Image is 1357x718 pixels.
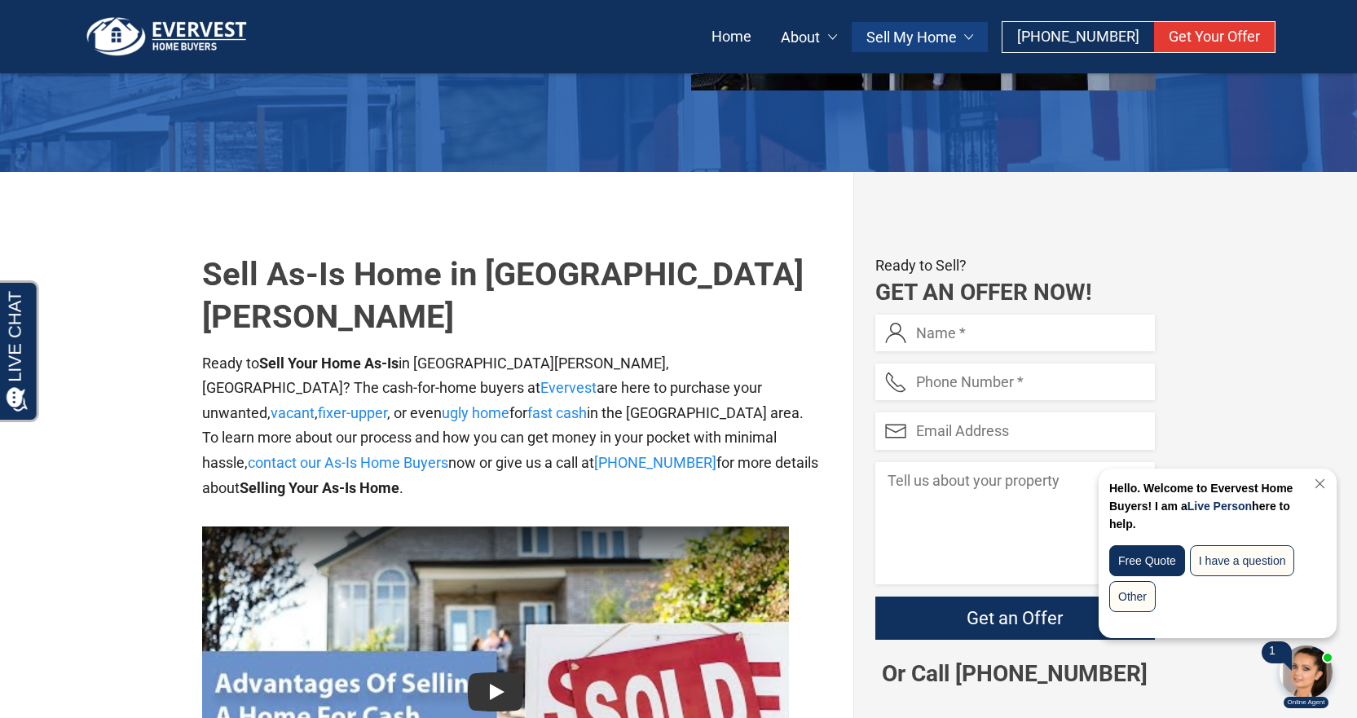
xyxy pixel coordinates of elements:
b: Selling Your As-Is Home [240,479,399,496]
input: Phone Number * [875,363,1155,400]
a: ugly home [442,404,509,421]
img: logo.png [82,16,253,57]
input: Get an Offer [875,597,1155,640]
span: [PHONE_NUMBER] [1017,28,1139,45]
input: Name * [875,315,1155,351]
a: fixer-upper [318,404,387,421]
a: [PHONE_NUMBER] [1002,22,1154,52]
p: Or Call [PHONE_NUMBER] [875,659,1155,689]
a: Sell My Home [852,22,989,52]
p: Ready to in [GEOGRAPHIC_DATA][PERSON_NAME], [GEOGRAPHIC_DATA]? The cash-for-home buyers at are he... [202,351,818,501]
a: Get Your Offer [1154,22,1275,52]
a: Evervest [540,379,597,396]
p: Ready to Sell? [875,253,1155,279]
a: contact our As-Is Home Buyers [248,454,448,471]
a: [PHONE_NUMBER] [594,454,716,471]
a: About [766,22,852,52]
form: Contact form [875,315,1155,659]
a: vacant [271,404,315,421]
input: Email Address [875,412,1155,449]
a: Home [697,22,766,52]
h2: Get an Offer Now! [875,278,1155,307]
b: Sell Your Home As-Is [259,355,399,372]
span: Opens a chat window [40,13,131,33]
iframe: Chat Invitation [1080,465,1341,710]
h1: Sell As-Is Home in [GEOGRAPHIC_DATA][PERSON_NAME] [202,253,818,338]
a: fast cash [527,404,587,421]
